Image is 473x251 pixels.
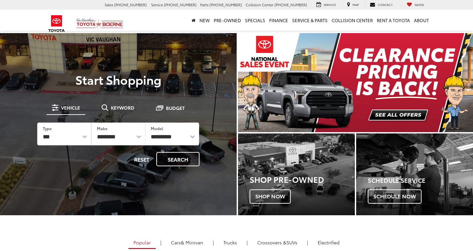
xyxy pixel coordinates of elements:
[356,133,473,215] div: Toyota
[164,2,197,7] span: [PHONE_NUMBER]
[190,10,197,31] a: Home
[438,46,473,119] button: Click to view next picture.
[245,239,249,246] li: |
[290,10,330,31] a: Service & Parts: Opens in a new tab
[61,105,80,110] span: Vehicle
[209,2,242,7] span: [PHONE_NUMBER]
[151,2,163,7] span: Service
[212,10,243,31] a: Pre-Owned
[313,237,345,248] a: Electrified
[151,125,163,131] label: Model
[415,2,424,7] span: Saved
[156,152,199,166] button: Search
[105,2,113,7] span: Sales
[44,13,69,34] img: Toyota
[211,239,215,246] li: |
[166,237,208,248] a: Cars
[250,189,291,203] span: Shop Now
[342,2,364,8] a: Map
[128,237,156,249] a: Popular
[252,237,302,248] a: SUVs
[218,237,242,248] a: Trucks
[159,239,163,246] li: |
[305,239,310,246] li: |
[28,73,209,86] p: Start Shopping
[97,125,108,131] label: Make
[378,2,393,7] span: Contact
[257,239,286,246] span: Crossovers &
[365,2,398,8] a: Contact
[250,175,355,183] h3: Shop Pre-Owned
[267,10,290,31] a: Finance
[181,239,203,246] span: & Minivan
[412,10,431,31] a: About
[238,133,355,215] a: Shop Pre-Owned Shop Now
[43,125,52,131] label: Type
[111,105,134,110] span: Keyword
[330,10,375,31] a: Collision Center
[375,10,412,31] a: Rent a Toyota
[368,189,422,203] span: Schedule Now
[246,2,274,7] span: Collision Center
[368,177,473,184] h4: Schedule Service
[356,133,473,215] a: Schedule Service Schedule Now
[238,133,355,215] div: Toyota
[311,2,341,8] a: Service
[114,2,147,7] span: [PHONE_NUMBER]
[76,18,123,29] img: Vic Vaughan Toyota of Boerne
[200,2,208,7] span: Parts
[238,46,273,119] button: Click to view previous picture.
[324,2,336,7] span: Service
[353,2,359,7] span: Map
[402,2,429,8] a: My Saved Vehicles
[275,2,307,7] span: [PHONE_NUMBER]
[128,152,155,166] button: Reset
[166,106,185,110] span: Budget
[243,10,267,31] a: Specials
[197,10,212,31] a: New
